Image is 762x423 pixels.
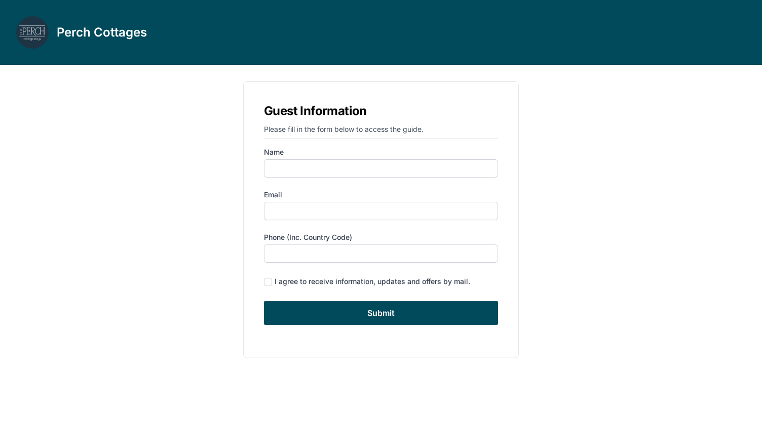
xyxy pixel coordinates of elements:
p: Please fill in the form below to access the guide. [264,124,498,139]
label: Phone (inc. country code) [264,232,498,242]
label: Email [264,190,498,200]
a: Perch Cottages [16,16,147,49]
label: Name [264,147,498,157]
h3: Perch Cottages [57,24,147,41]
input: Submit [264,301,498,325]
div: I agree to receive information, updates and offers by mail. [275,276,470,287]
h1: Guest Information [264,102,498,120]
img: lbscve6jyqy4usxktyb5b1icebv1 [16,16,49,49]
